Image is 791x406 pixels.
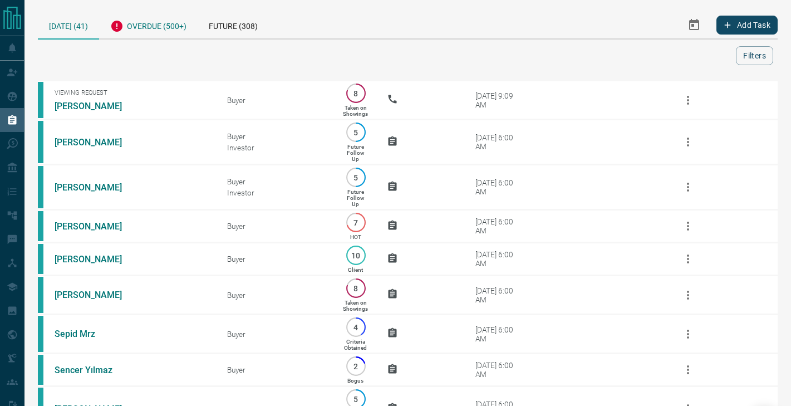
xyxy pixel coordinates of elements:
div: [DATE] 6:00 AM [475,361,523,379]
div: condos.ca [38,166,43,208]
p: Future Follow Up [347,144,364,162]
div: Investor [227,188,324,197]
div: Buyer [227,96,324,105]
p: 2 [352,362,360,370]
div: condos.ca [38,244,43,274]
div: condos.ca [38,355,43,385]
div: [DATE] (41) [38,11,99,40]
p: 5 [352,395,360,403]
p: Bogus [347,378,363,384]
div: Buyer [227,330,324,339]
div: Overdue (500+) [99,11,198,38]
a: [PERSON_NAME] [55,137,138,148]
span: Viewing Request [55,89,210,96]
button: Add Task [716,16,778,35]
a: [PERSON_NAME] [55,254,138,265]
button: Filters [736,46,773,65]
p: 7 [352,218,360,227]
p: Criteria Obtained [344,339,367,351]
a: [PERSON_NAME] [55,290,138,300]
div: [DATE] 6:00 AM [475,178,523,196]
div: Buyer [227,291,324,300]
a: Sepid Mrz [55,329,138,339]
div: Buyer [227,365,324,374]
div: Buyer [227,222,324,231]
p: 5 [352,128,360,136]
div: [DATE] 6:00 AM [475,286,523,304]
p: 5 [352,173,360,182]
a: [PERSON_NAME] [55,182,138,193]
div: condos.ca [38,211,43,241]
p: Client [348,267,363,273]
p: 8 [352,284,360,292]
div: [DATE] 6:00 AM [475,217,523,235]
a: Sencer Yılmaz [55,365,138,375]
button: Select Date Range [681,12,708,38]
div: condos.ca [38,316,43,352]
a: [PERSON_NAME] [55,101,138,111]
p: Taken on Showings [343,105,368,117]
div: Future (308) [198,11,269,38]
div: Buyer [227,255,324,263]
div: condos.ca [38,277,43,313]
p: 4 [352,323,360,331]
div: [DATE] 6:00 AM [475,133,523,151]
p: Taken on Showings [343,300,368,312]
p: HOT [350,234,361,240]
div: Buyer [227,177,324,186]
div: Buyer [227,132,324,141]
div: Investor [227,143,324,152]
div: [DATE] 6:00 AM [475,325,523,343]
p: Future Follow Up [347,189,364,207]
a: [PERSON_NAME] [55,221,138,232]
div: condos.ca [38,121,43,163]
div: [DATE] 6:00 AM [475,250,523,268]
p: 8 [352,89,360,97]
div: [DATE] 9:09 AM [475,91,523,109]
div: condos.ca [38,82,43,118]
p: 10 [352,251,360,260]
